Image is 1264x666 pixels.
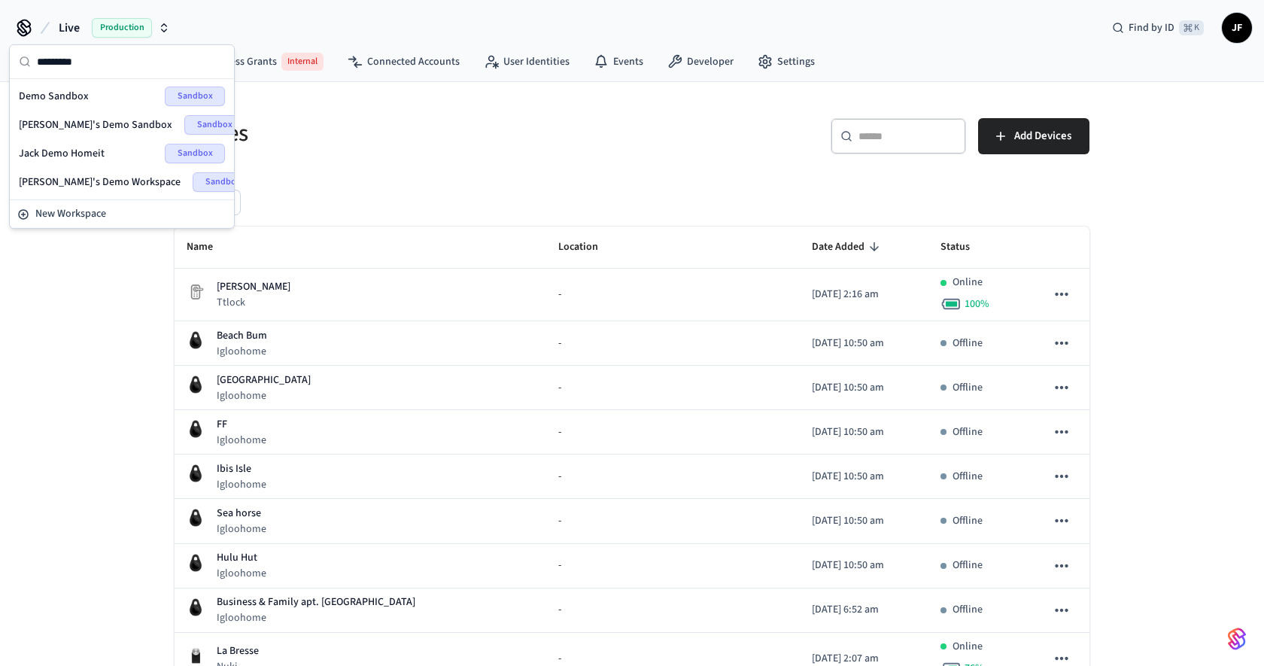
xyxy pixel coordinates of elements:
p: [DATE] 10:50 am [812,336,916,351]
span: - [558,424,561,440]
p: [PERSON_NAME] [217,279,290,295]
span: - [558,380,561,396]
span: Sandbox [193,172,253,192]
span: - [558,558,561,573]
p: Beach Bum [217,328,267,344]
img: SeamLogoGradient.69752ec5.svg [1228,627,1246,651]
span: New Workspace [35,206,106,222]
p: Offline [953,380,983,396]
p: Ibis Isle [217,461,266,477]
button: Add Devices [978,118,1089,154]
p: Business & Family apt. [GEOGRAPHIC_DATA] [217,595,415,610]
p: [DATE] 2:16 am [812,287,916,303]
span: JF [1223,14,1250,41]
p: [DATE] 10:50 am [812,469,916,485]
span: Sandbox [165,144,225,163]
a: Settings [746,48,827,75]
button: New Workspace [11,202,232,227]
span: Find by ID [1129,20,1174,35]
p: Igloohome [217,433,266,448]
img: Nuki Smart Lock 3.0 Pro Black, Front [187,646,205,664]
p: Online [953,639,983,655]
p: Igloohome [217,344,267,359]
p: Offline [953,469,983,485]
img: igloohome_igke [187,331,205,349]
div: Find by ID⌘ K [1100,14,1216,41]
img: igloohome_igke [187,509,205,527]
span: Location [558,236,618,259]
span: Demo Sandbox [19,89,89,104]
img: igloohome_igke [187,464,205,482]
p: Hulu Hut [217,550,266,566]
span: 100 % [965,297,989,312]
p: FF [217,417,266,433]
p: Online [953,275,983,290]
a: Access GrantsInternal [184,47,336,77]
span: Jack Demo Homeit [19,146,105,161]
span: Sandbox [165,87,225,106]
p: La Bresse [217,643,259,659]
span: - [558,513,561,529]
p: Offline [953,558,983,573]
span: [PERSON_NAME]'s Demo Sandbox [19,117,172,132]
p: Igloohome [217,477,266,492]
img: igloohome_igke [187,554,205,572]
img: Placeholder Lock Image [187,283,205,301]
span: - [558,602,561,618]
span: Name [187,236,232,259]
img: igloohome_igke [187,598,205,616]
span: Date Added [812,236,884,259]
a: Developer [655,48,746,75]
span: - [558,287,561,303]
span: Add Devices [1014,126,1071,146]
p: Ttlock [217,295,290,310]
img: igloohome_igke [187,376,205,394]
span: - [558,469,561,485]
a: User Identities [472,48,582,75]
p: [DATE] 10:50 am [812,380,916,396]
p: [DATE] 10:50 am [812,558,916,573]
button: JF [1222,13,1252,43]
p: Offline [953,513,983,529]
p: Igloohome [217,566,266,581]
span: - [558,336,561,351]
p: [GEOGRAPHIC_DATA] [217,373,311,388]
span: [PERSON_NAME]'s Demo Workspace [19,175,181,190]
p: [DATE] 10:50 am [812,513,916,529]
span: Production [92,18,152,38]
h5: Devices [175,118,623,149]
span: Live [59,19,80,37]
p: [DATE] 6:52 am [812,602,916,618]
span: Status [940,236,989,259]
p: Igloohome [217,388,311,403]
p: Offline [953,424,983,440]
p: Offline [953,602,983,618]
p: Offline [953,336,983,351]
a: Connected Accounts [336,48,472,75]
p: Igloohome [217,610,415,625]
div: Suggestions [10,79,234,199]
img: igloohome_igke [187,420,205,438]
p: Igloohome [217,522,266,537]
span: Sandbox [184,115,245,135]
span: ⌘ K [1179,20,1204,35]
span: Internal [281,53,324,71]
p: [DATE] 10:50 am [812,424,916,440]
p: Sea horse [217,506,266,522]
a: Events [582,48,655,75]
